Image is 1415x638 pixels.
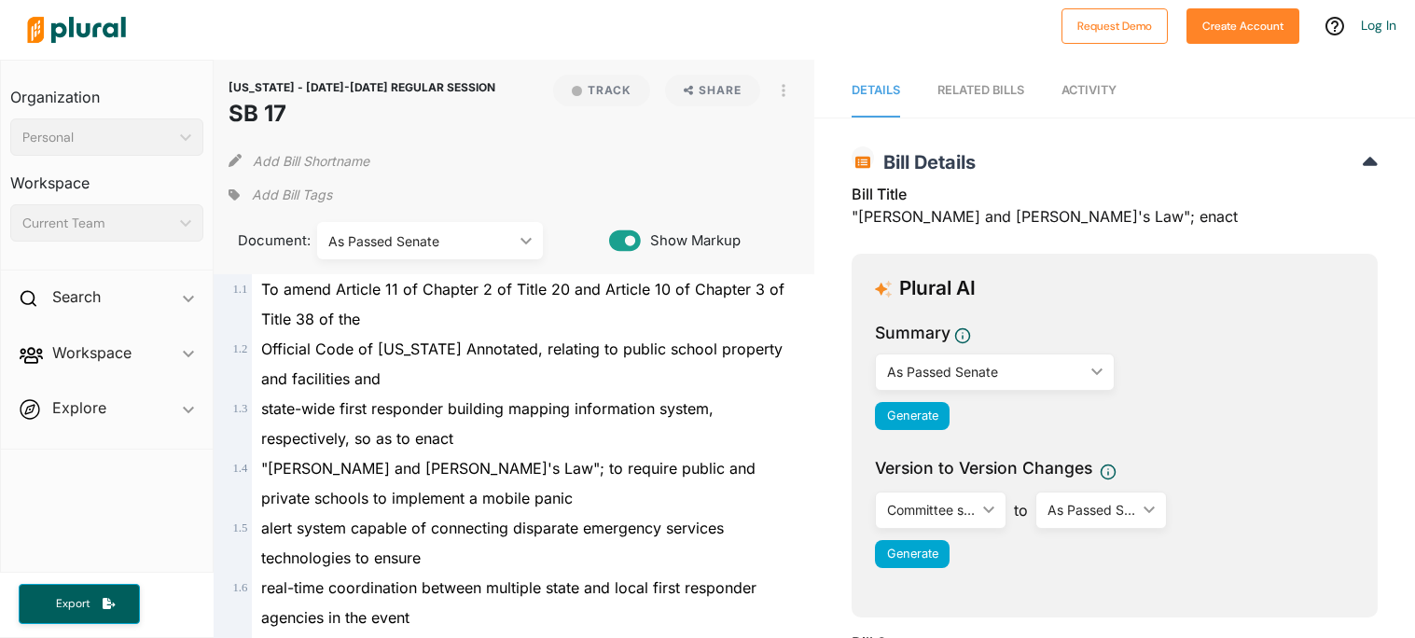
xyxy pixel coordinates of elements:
[10,70,203,111] h3: Organization
[10,156,203,197] h3: Workspace
[852,83,900,97] span: Details
[232,402,247,415] span: 1 . 3
[937,64,1024,118] a: RELATED BILLS
[229,80,495,94] span: [US_STATE] - [DATE]-[DATE] REGULAR SESSION
[665,75,761,106] button: Share
[52,286,101,307] h2: Search
[328,231,513,251] div: As Passed Senate
[875,402,950,430] button: Generate
[229,230,294,251] span: Document:
[22,128,173,147] div: Personal
[1061,15,1168,35] a: Request Demo
[887,362,1084,381] div: As Passed Senate
[1361,17,1396,34] a: Log In
[43,596,103,612] span: Export
[22,214,173,233] div: Current Team
[261,578,756,627] span: real-time coordination between multiple state and local first responder agencies in the event
[261,399,714,448] span: state-wide first responder building mapping information system, respectively, so as to enact
[875,456,1092,480] span: Version to Version Changes
[1186,8,1299,44] button: Create Account
[1061,83,1117,97] span: Activity
[232,521,247,534] span: 1 . 5
[875,321,950,345] h3: Summary
[887,409,938,423] span: Generate
[887,500,976,520] div: Committee sub LC 49 2242S
[852,183,1378,239] div: "[PERSON_NAME] and [PERSON_NAME]'s Law"; enact
[232,462,247,475] span: 1 . 4
[899,277,976,300] h3: Plural AI
[232,581,247,594] span: 1 . 6
[261,519,724,567] span: alert system capable of connecting disparate emergency services technologies to ensure
[887,547,938,561] span: Generate
[1061,8,1168,44] button: Request Demo
[252,186,332,204] span: Add Bill Tags
[937,81,1024,99] div: RELATED BILLS
[553,75,650,106] button: Track
[261,459,756,507] span: "[PERSON_NAME] and [PERSON_NAME]'s Law"; to require public and private schools to implement a mob...
[232,283,247,296] span: 1 . 1
[875,540,950,568] button: Generate
[852,183,1378,205] h3: Bill Title
[852,64,900,118] a: Details
[261,280,784,328] span: To amend Article 11 of Chapter 2 of Title 20 and Article 10 of Chapter 3 of Title 38 of the
[1006,499,1035,521] span: to
[261,340,783,388] span: Official Code of [US_STATE] Annotated, relating to public school property and facilities and
[874,151,976,173] span: Bill Details
[19,584,140,624] button: Export
[229,181,331,209] div: Add tags
[229,97,495,131] h1: SB 17
[641,230,741,251] span: Show Markup
[232,342,247,355] span: 1 . 2
[1047,500,1136,520] div: As Passed Senate
[253,146,369,175] button: Add Bill Shortname
[658,75,769,106] button: Share
[1061,64,1117,118] a: Activity
[1186,15,1299,35] a: Create Account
